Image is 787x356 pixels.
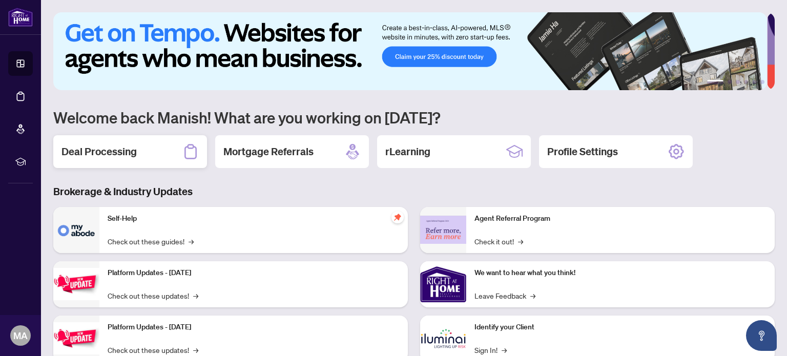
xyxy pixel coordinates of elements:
span: → [189,236,194,247]
button: 2 [728,80,732,84]
button: 5 [752,80,756,84]
a: Sign In!→ [474,344,507,355]
h1: Welcome back Manish! What are you working on [DATE]? [53,108,775,127]
a: Check it out!→ [474,236,523,247]
p: Identify your Client [474,322,767,333]
button: 1 [707,80,723,84]
img: Agent Referral Program [420,216,466,244]
h2: Deal Processing [61,144,137,159]
span: → [193,344,198,355]
h3: Brokerage & Industry Updates [53,184,775,199]
a: Check out these guides!→ [108,236,194,247]
p: We want to hear what you think! [474,267,767,279]
img: We want to hear what you think! [420,261,466,307]
button: Open asap [746,320,777,351]
button: 6 [760,80,764,84]
a: Check out these updates!→ [108,290,198,301]
img: Platform Updates - July 8, 2025 [53,322,99,354]
a: Check out these updates!→ [108,344,198,355]
img: Platform Updates - July 21, 2025 [53,268,99,300]
button: 4 [744,80,748,84]
h2: rLearning [385,144,430,159]
span: → [530,290,535,301]
span: → [193,290,198,301]
span: MA [13,328,28,343]
p: Platform Updates - [DATE] [108,267,400,279]
img: Slide 0 [53,12,767,90]
p: Self-Help [108,213,400,224]
p: Platform Updates - [DATE] [108,322,400,333]
span: → [518,236,523,247]
img: logo [8,8,33,27]
p: Agent Referral Program [474,213,767,224]
a: Leave Feedback→ [474,290,535,301]
span: pushpin [391,211,404,223]
button: 3 [736,80,740,84]
h2: Mortgage Referrals [223,144,314,159]
h2: Profile Settings [547,144,618,159]
span: → [502,344,507,355]
img: Self-Help [53,207,99,253]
